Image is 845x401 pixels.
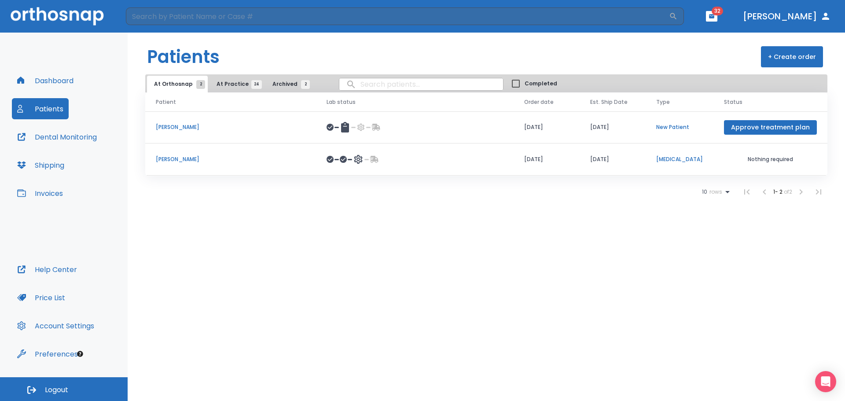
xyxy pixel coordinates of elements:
button: [PERSON_NAME] [739,8,834,24]
span: Type [656,98,670,106]
button: Account Settings [12,315,99,336]
p: [PERSON_NAME] [156,155,305,163]
span: 2 [196,80,205,89]
button: Approve treatment plan [724,120,817,135]
button: Dental Monitoring [12,126,102,147]
span: 32 [712,7,723,15]
p: [MEDICAL_DATA] [656,155,703,163]
h1: Patients [147,44,220,70]
span: Completed [525,80,557,88]
span: 2 [301,80,310,89]
span: Archived [272,80,305,88]
button: + Create order [761,46,823,67]
span: of 2 [784,188,792,195]
td: [DATE] [514,143,580,176]
button: Price List [12,287,70,308]
p: [PERSON_NAME] [156,123,305,131]
div: Tooltip anchor [76,350,84,358]
td: [DATE] [580,111,646,143]
span: 1 - 2 [773,188,784,195]
input: search [339,76,503,93]
button: Invoices [12,183,68,204]
div: Open Intercom Messenger [815,371,836,392]
span: At Practice [217,80,257,88]
td: [DATE] [514,111,580,143]
div: tabs [147,76,314,92]
span: Est. Ship Date [590,98,628,106]
input: Search by Patient Name or Case # [126,7,669,25]
span: 24 [251,80,262,89]
img: Orthosnap [11,7,104,25]
p: Nothing required [724,155,817,163]
button: Patients [12,98,69,119]
span: Logout [45,385,68,395]
span: 10 [702,189,707,195]
button: Preferences [12,343,83,364]
button: Dashboard [12,70,79,91]
button: Help Center [12,259,82,280]
span: Patient [156,98,176,106]
span: Status [724,98,742,106]
td: [DATE] [580,143,646,176]
span: rows [707,189,722,195]
button: Shipping [12,155,70,176]
span: At Orthosnap [154,80,201,88]
span: Lab status [327,98,356,106]
p: New Patient [656,123,703,131]
span: Order date [524,98,554,106]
